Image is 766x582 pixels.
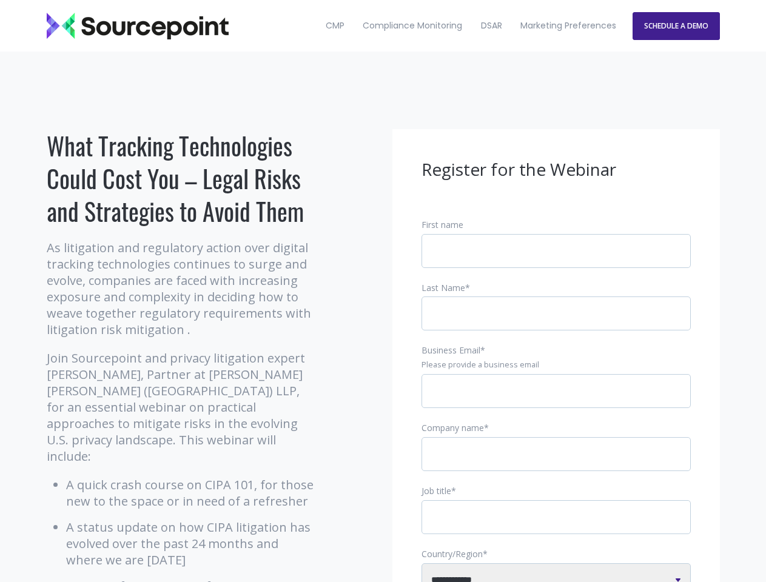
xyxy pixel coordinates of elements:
[633,12,720,40] a: SCHEDULE A DEMO
[47,239,317,338] p: As litigation and regulatory action over digital tracking technologies continues to surge and evo...
[66,477,317,509] li: A quick crash course on CIPA 101, for those new to the space or in need of a refresher
[422,548,483,560] span: Country/Region
[66,519,317,568] li: A status update on how CIPA litigation has evolved over the past 24 months and where we are [DATE]
[422,282,465,293] span: Last Name
[422,158,691,181] h3: Register for the Webinar
[47,13,229,39] img: Sourcepoint_logo_black_transparent (2)-2
[47,129,317,227] h1: What Tracking Technologies Could Cost You – Legal Risks and Strategies to Avoid Them
[422,485,451,497] span: Job title
[422,360,691,370] legend: Please provide a business email
[47,350,317,464] p: Join Sourcepoint and privacy litigation expert [PERSON_NAME], Partner at [PERSON_NAME] [PERSON_NA...
[422,422,484,433] span: Company name
[422,344,480,356] span: Business Email
[422,219,463,230] span: First name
